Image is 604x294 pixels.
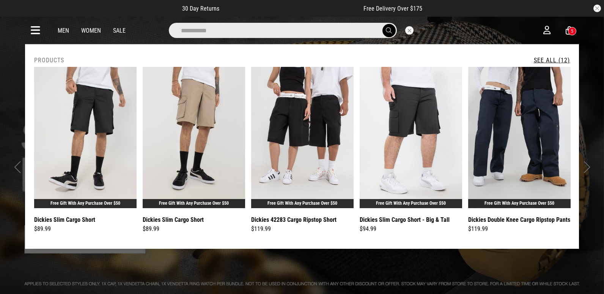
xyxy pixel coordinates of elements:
button: Close search [405,26,414,35]
a: Sale [113,27,126,34]
a: Women [81,27,101,34]
img: Dickies Slim Cargo Short in Black [34,67,137,208]
img: Dickies Slim Cargo Short in Brown [143,67,245,208]
img: Dickies Slim Cargo Short - Big & Tall in Black [360,67,462,208]
span: Free Delivery Over $175 [363,5,422,12]
a: Dickies Slim Cargo Short [34,215,95,224]
iframe: Customer reviews powered by Trustpilot [234,5,348,12]
img: Dickies Double Knee Cargo Ripstop Pants in Blue [468,67,571,208]
a: Dickies Double Knee Cargo Ripstop Pants [468,215,570,224]
a: Free Gift With Any Purchase Over $50 [267,201,337,206]
h2: Products [34,57,64,64]
a: Free Gift With Any Purchase Over $50 [50,201,120,206]
div: 5 [571,28,573,34]
img: Dickies 42283 Cargo Ripstop Short in Black [251,67,354,208]
a: Free Gift With Any Purchase Over $50 [484,201,554,206]
a: See All (12) [534,57,570,64]
div: $119.99 [251,224,354,234]
a: Dickies Slim Cargo Short [143,215,204,224]
a: Free Gift With Any Purchase Over $50 [159,201,229,206]
a: Dickies 42283 Cargo Ripstop Short [251,215,337,224]
a: Free Gift With Any Purchase Over $50 [376,201,446,206]
button: Open LiveChat chat widget [6,3,29,26]
a: Men [58,27,69,34]
div: $89.99 [34,224,137,234]
a: Dickies Slim Cargo Short - Big & Tall [360,215,450,224]
div: $94.99 [360,224,462,234]
div: $89.99 [143,224,245,234]
div: $119.99 [468,224,571,234]
a: 5 [566,27,573,35]
span: 30 Day Returns [182,5,219,12]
